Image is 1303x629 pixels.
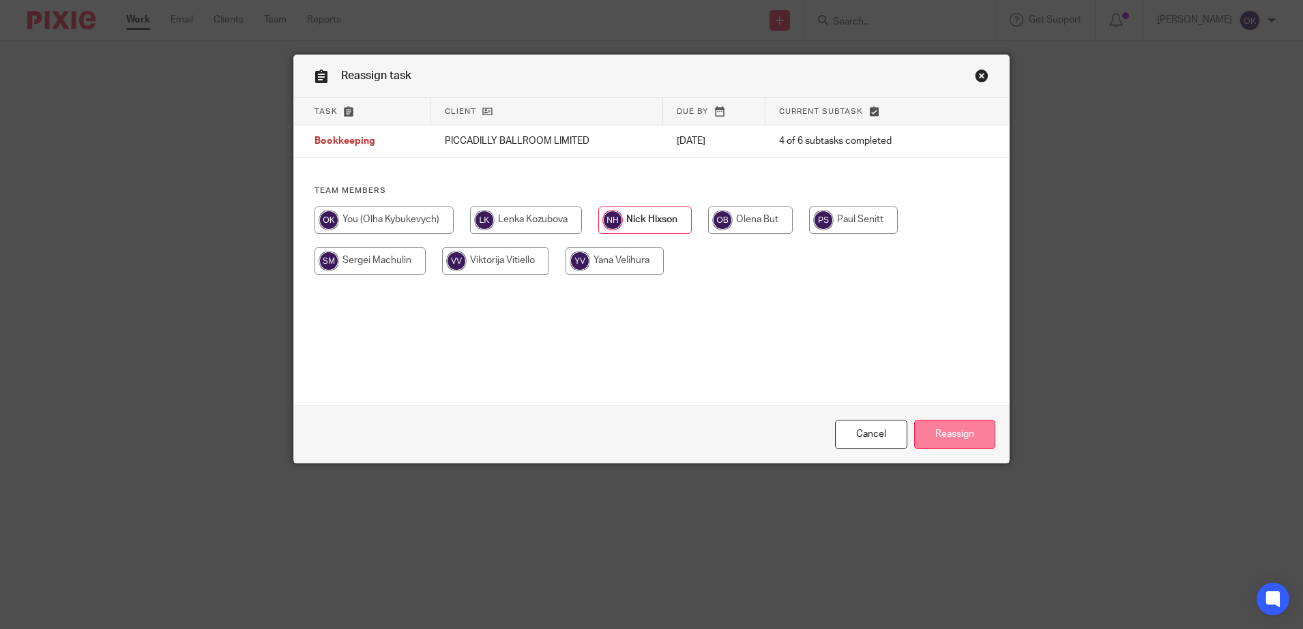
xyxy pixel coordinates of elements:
span: Reassign task [341,70,411,81]
td: 4 of 6 subtasks completed [765,125,954,158]
span: Current subtask [779,108,863,115]
span: Client [445,108,476,115]
p: [DATE] [677,134,752,148]
span: Due by [677,108,708,115]
a: Close this dialog window [835,420,907,449]
input: Reassign [914,420,995,449]
h4: Team members [314,185,989,196]
p: PICCADILLY BALLROOM LIMITED [445,134,649,148]
span: Bookkeeping [314,137,375,147]
span: Task [314,108,338,115]
a: Close this dialog window [975,69,989,87]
